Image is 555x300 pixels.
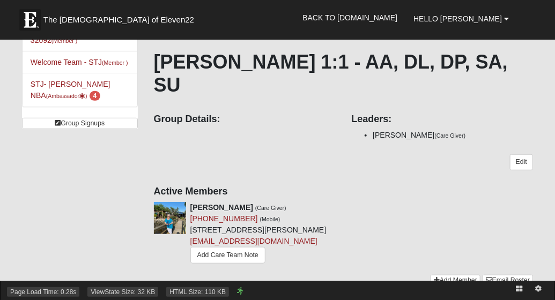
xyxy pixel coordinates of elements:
img: Eleven22 logo [19,9,41,31]
a: Hello [PERSON_NAME] [405,5,517,32]
h4: Active Members [154,186,533,198]
small: (Care Giver) [255,205,286,211]
a: [PHONE_NUMBER] [190,214,258,223]
a: Back to [DOMAIN_NAME] [294,4,405,31]
a: STJ- [PERSON_NAME] NBA(Ambassador) 4 [31,80,110,100]
h4: Leaders: [351,114,533,125]
a: Web cache enabled [237,286,243,297]
a: Email Roster [483,275,533,286]
small: (Mobile) [260,216,280,222]
small: (Member ) [51,37,77,44]
strong: [PERSON_NAME] [190,203,253,212]
span: number of pending members [90,91,101,101]
small: (Care Giver) [435,132,466,139]
span: Hello [PERSON_NAME] [413,14,502,23]
h1: [PERSON_NAME] 1:1 - AA, DL, DP, SA, SU [154,50,533,96]
a: Add Member [431,275,480,286]
li: [PERSON_NAME] [373,130,533,141]
small: (Ambassador ) [46,93,87,99]
a: [EMAIL_ADDRESS][DOMAIN_NAME] [190,237,317,245]
div: [STREET_ADDRESS][PERSON_NAME] [190,202,327,266]
span: HTML Size: 110 KB [166,287,229,297]
span: The [DEMOGRAPHIC_DATA] of Eleven22 [43,14,194,25]
a: Page Load Time: 0.28s [10,288,76,296]
h4: Group Details: [154,114,336,125]
span: ViewState Size: 32 KB [87,287,158,297]
a: Welcome Team - STJ(Member ) [31,58,128,66]
small: (Member ) [102,59,128,66]
a: Add Care Team Note [190,247,265,264]
a: The [DEMOGRAPHIC_DATA] of Eleven22 [14,4,228,31]
a: Group Signups [22,118,138,129]
a: Edit [510,154,533,170]
a: Page Properties (Alt+P) [529,281,548,297]
a: Block Configuration (Alt-B) [509,281,529,297]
